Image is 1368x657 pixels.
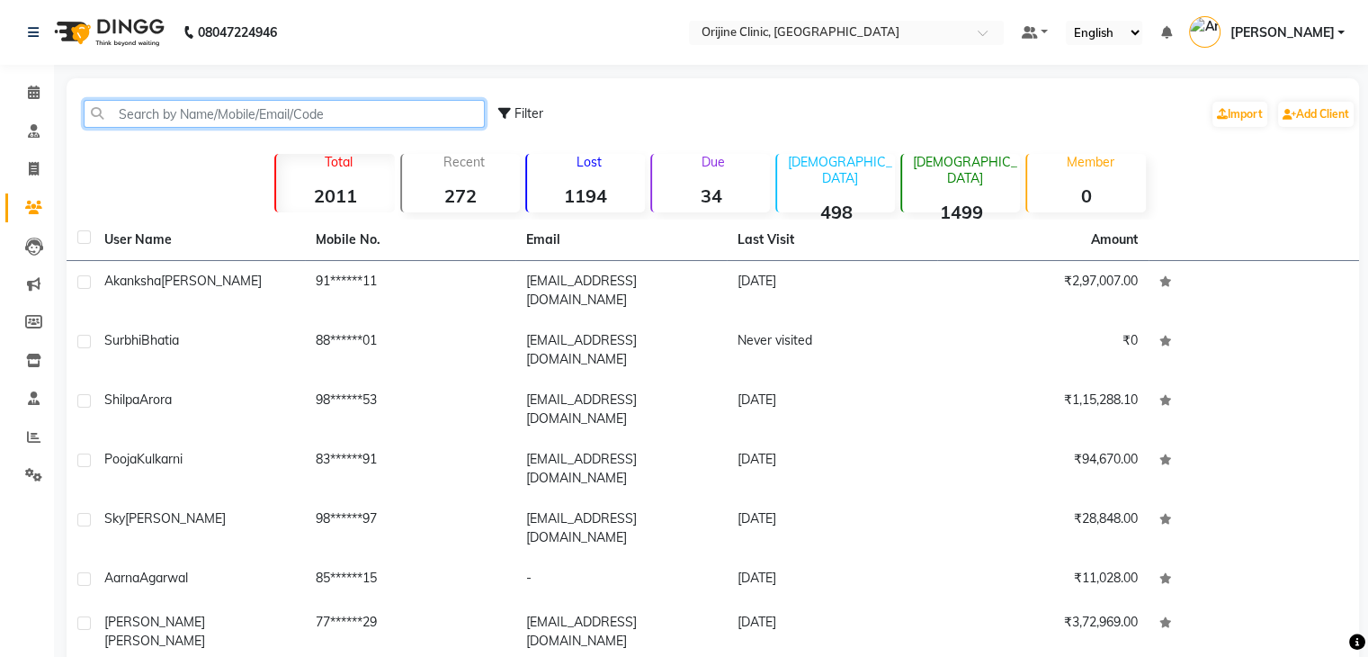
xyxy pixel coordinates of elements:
[402,184,520,207] strong: 272
[139,570,188,586] span: Agarwal
[125,510,226,526] span: [PERSON_NAME]
[198,7,277,58] b: 08047224946
[514,105,543,121] span: Filter
[104,273,161,289] span: Akanksha
[141,332,179,348] span: Bhatia
[515,380,727,439] td: [EMAIL_ADDRESS][DOMAIN_NAME]
[104,451,137,467] span: Pooja
[1229,23,1334,42] span: [PERSON_NAME]
[1080,220,1149,260] th: Amount
[515,439,727,499] td: [EMAIL_ADDRESS][DOMAIN_NAME]
[515,261,727,320] td: [EMAIL_ADDRESS][DOMAIN_NAME]
[1034,154,1145,170] p: Member
[727,220,938,261] th: Last Visit
[909,154,1020,186] p: [DEMOGRAPHIC_DATA]
[305,220,516,261] th: Mobile No.
[1278,102,1354,127] a: Add Client
[137,451,183,467] span: Kulkarni
[652,184,770,207] strong: 34
[1189,16,1220,48] img: Archana Gaikwad
[515,220,727,261] th: Email
[161,273,262,289] span: [PERSON_NAME]
[902,201,1020,223] strong: 1499
[937,499,1149,558] td: ₹28,848.00
[1212,102,1267,127] a: Import
[937,558,1149,602] td: ₹11,028.00
[527,184,645,207] strong: 1194
[727,499,938,558] td: [DATE]
[1027,184,1145,207] strong: 0
[777,201,895,223] strong: 498
[104,570,139,586] span: Aarna
[534,154,645,170] p: Lost
[104,391,139,408] span: Shilpa
[937,439,1149,499] td: ₹94,670.00
[656,154,770,170] p: Due
[727,558,938,602] td: [DATE]
[937,380,1149,439] td: ₹1,15,288.10
[276,184,394,207] strong: 2011
[104,510,125,526] span: Sky
[515,320,727,380] td: [EMAIL_ADDRESS][DOMAIN_NAME]
[937,261,1149,320] td: ₹2,97,007.00
[727,320,938,380] td: Never visited
[515,499,727,558] td: [EMAIL_ADDRESS][DOMAIN_NAME]
[784,154,895,186] p: [DEMOGRAPHIC_DATA]
[727,439,938,499] td: [DATE]
[104,332,141,348] span: Surbhi
[727,261,938,320] td: [DATE]
[409,154,520,170] p: Recent
[283,154,394,170] p: Total
[84,100,485,128] input: Search by Name/Mobile/Email/Code
[937,320,1149,380] td: ₹0
[515,558,727,602] td: -
[46,7,169,58] img: logo
[94,220,305,261] th: User Name
[104,633,205,649] span: [PERSON_NAME]
[139,391,172,408] span: Arora
[727,380,938,439] td: [DATE]
[104,614,205,630] span: [PERSON_NAME]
